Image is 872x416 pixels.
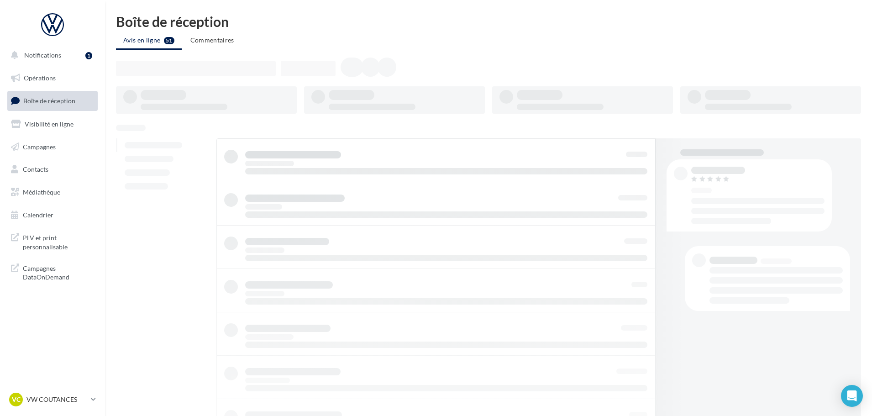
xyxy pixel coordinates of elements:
[12,395,21,404] span: VC
[5,137,100,157] a: Campagnes
[5,68,100,88] a: Opérations
[5,115,100,134] a: Visibilité en ligne
[23,142,56,150] span: Campagnes
[5,46,96,65] button: Notifications 1
[190,36,234,44] span: Commentaires
[5,205,100,225] a: Calendrier
[841,385,863,407] div: Open Intercom Messenger
[23,211,53,219] span: Calendrier
[85,52,92,59] div: 1
[24,51,61,59] span: Notifications
[26,395,87,404] p: VW COUTANCES
[5,258,100,285] a: Campagnes DataOnDemand
[5,183,100,202] a: Médiathèque
[5,228,100,255] a: PLV et print personnalisable
[5,91,100,111] a: Boîte de réception
[25,120,74,128] span: Visibilité en ligne
[23,97,75,105] span: Boîte de réception
[5,160,100,179] a: Contacts
[24,74,56,82] span: Opérations
[23,262,94,282] span: Campagnes DataOnDemand
[23,188,60,196] span: Médiathèque
[23,232,94,251] span: PLV et print personnalisable
[116,15,861,28] div: Boîte de réception
[23,165,48,173] span: Contacts
[7,391,98,408] a: VC VW COUTANCES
